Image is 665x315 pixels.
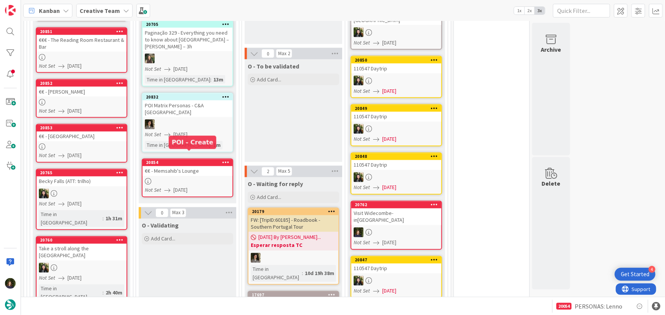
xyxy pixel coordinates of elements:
div: 20849110547 Daytrip [351,105,441,122]
img: BC [354,76,364,86]
i: Not Set [39,62,55,69]
div: Take a stroll along the [GEOGRAPHIC_DATA] [37,244,127,261]
i: Not Set [354,288,370,294]
div: FW: [TripID:60185] - Roadbook - Southern Portugal Tour [248,215,338,232]
a: 20705Paginação 329 - Everything you need to know about [GEOGRAPHIC_DATA] – [PERSON_NAME] – 3hIGNo... [142,20,233,87]
div: POI Matrix Personas - C&A [GEOGRAPHIC_DATA] [143,100,232,117]
div: Time in [GEOGRAPHIC_DATA] [251,265,302,282]
div: 20762Visit Widecombe-in[GEOGRAPHIC_DATA] [351,202,441,225]
span: [DATE] [382,239,396,247]
span: [DATE] [382,287,396,295]
div: BC [351,172,441,182]
div: 17697 [248,292,338,309]
div: 20832 [146,94,232,100]
div: 110547 Daytrip [351,112,441,122]
i: Not Set [39,107,55,114]
div: 20850110547 Daytrip [351,57,441,73]
span: O - Validating [142,222,179,229]
span: Add Card... [151,235,175,242]
span: PERSONAS: Lenno [575,302,622,311]
b: Esperar resposta TC [251,242,336,249]
span: O - Waiting for reply [248,180,303,188]
div: Archive [541,45,561,54]
div: 20848 [351,153,441,160]
span: [DATE] [382,87,396,95]
div: 20849 [355,106,441,111]
span: : [210,75,212,84]
div: Paginação 329 - Everything you need to know about [GEOGRAPHIC_DATA] – [PERSON_NAME] – 3h [143,28,232,51]
div: 20760 [37,237,127,244]
div: 20851 [37,28,127,35]
div: 2h 40m [104,289,124,297]
span: [DATE] [382,135,396,143]
img: BC [39,189,49,199]
a: Pesquisa 2 restaurantes em [GEOGRAPHIC_DATA]BCNot Set[DATE] [351,1,442,50]
img: BC [354,276,364,286]
div: 20849 [351,105,441,112]
input: Quick Filter... [553,4,610,17]
span: Support [16,1,35,10]
div: Max 5 [278,170,290,173]
a: 20848110547 DaytripBCNot Set[DATE] [351,153,442,195]
div: 20854 [146,160,232,165]
span: [DATE] [173,131,187,139]
div: 1m [212,141,223,150]
div: 20851 [40,29,127,34]
a: 20854€€ - Memsahib's LoungeNot Set[DATE] [142,159,233,197]
div: Time in [GEOGRAPHIC_DATA] [145,75,210,84]
div: BC [37,263,127,273]
i: Not Set [354,136,370,143]
a: 20179FW: [TripID:60185] - Roadbook - Southern Portugal Tour[DATE] By [PERSON_NAME]...Esperar resp... [248,208,339,285]
a: 20765Becky Falls (ATT: trilho)BCNot Set[DATE]Time in [GEOGRAPHIC_DATA]:1h 31m [36,169,127,230]
div: 20847 [351,257,441,264]
span: [DATE] [67,200,82,208]
img: BC [354,27,364,37]
i: Not Set [145,65,161,72]
span: [DATE] [67,274,82,282]
div: 20847110547 Daytrip [351,257,441,274]
div: €€ - [GEOGRAPHIC_DATA] [37,132,127,142]
div: BC [351,124,441,134]
div: 20832POI Matrix Personas - C&A [GEOGRAPHIC_DATA] [143,94,232,117]
a: 20849110547 DaytripBCNot Set[DATE] [351,104,442,146]
div: 110547 Daytrip [351,160,441,170]
span: Add Card... [257,76,281,83]
img: MS [251,253,261,263]
img: BC [354,124,364,134]
div: Open Get Started checklist, remaining modules: 4 [615,268,655,281]
a: 20762Visit Widecombe-in[GEOGRAPHIC_DATA]MCNot Set[DATE] [351,201,442,250]
a: 20850110547 DaytripBCNot Set[DATE] [351,56,442,98]
span: [DATE] By [PERSON_NAME]... [258,234,321,242]
div: 20848 [355,154,441,159]
span: [DATE] [382,39,396,47]
div: Time in [GEOGRAPHIC_DATA] [39,210,103,227]
div: €€€ - The Reading Room Restaurant & Bar [37,35,127,52]
div: 20853 [40,126,127,131]
b: Creative Team [80,7,120,14]
div: Visit Widecombe-in[GEOGRAPHIC_DATA] [351,208,441,225]
div: 20852€€ - [PERSON_NAME] [37,80,127,97]
div: 110547 Daytrip [351,64,441,73]
div: 20851€€€ - The Reading Room Restaurant & Bar [37,28,127,52]
a: 20847110547 DaytripBCNot Set[DATE] [351,256,442,298]
div: 20705Paginação 329 - Everything you need to know about [GEOGRAPHIC_DATA] – [PERSON_NAME] – 3h [143,21,232,51]
div: 17697 [248,292,338,299]
div: BC [351,27,441,37]
img: BC [354,172,364,182]
a: 20760Take a stroll along the [GEOGRAPHIC_DATA]BCNot Set[DATE]Time in [GEOGRAPHIC_DATA]:2h 40m [36,236,127,304]
i: Not Set [354,87,370,94]
div: 110547 Daytrip [351,264,441,274]
div: 20179 [252,209,338,215]
img: MS [145,119,155,129]
a: 20851€€€ - The Reading Room Restaurant & BarNot Set[DATE] [36,27,127,73]
div: 1h 31m [104,215,124,223]
span: [DATE] [173,65,187,73]
h5: POI - Create [172,138,213,146]
div: 20705 [143,21,232,28]
div: 20765 [40,170,127,176]
i: Not Set [145,187,161,194]
div: 20852 [40,81,127,86]
span: [DATE] [67,62,82,70]
div: €€ - [PERSON_NAME] [37,87,127,97]
div: 20848110547 Daytrip [351,153,441,170]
